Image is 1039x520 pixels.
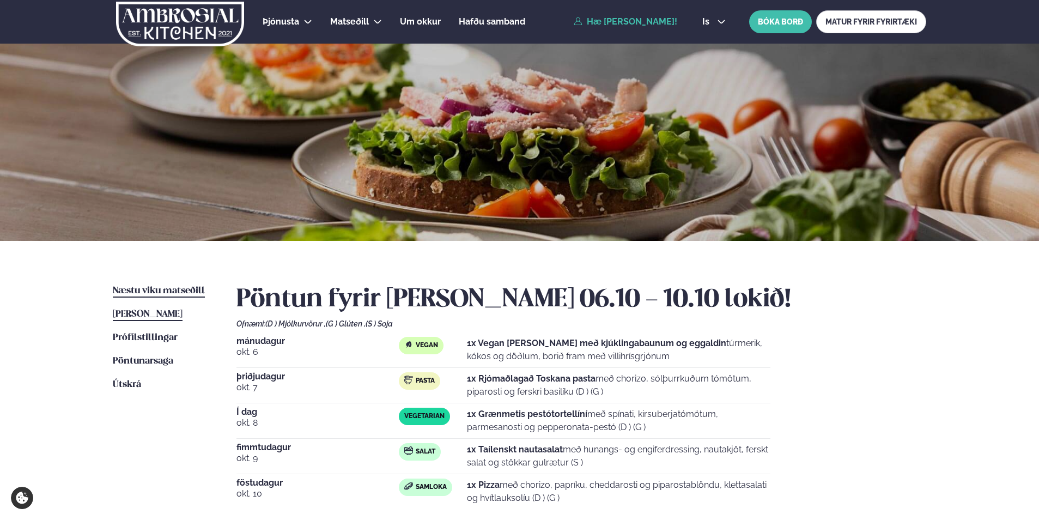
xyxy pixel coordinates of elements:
span: Vegan [416,341,438,350]
img: sandwich-new-16px.svg [404,482,413,490]
a: Prófílstillingar [113,331,178,344]
span: (D ) Mjólkurvörur , [265,319,326,328]
span: Samloka [416,483,447,492]
a: Um okkur [400,15,441,28]
strong: 1x Taílenskt nautasalat [467,444,563,455]
span: okt. 8 [236,416,399,430]
a: MATUR FYRIR FYRIRTÆKI [816,10,926,33]
span: okt. 7 [236,381,399,394]
p: með chorizo, sólþurrkuðum tómötum, piparosti og ferskri basilíku (D ) (G ) [467,372,770,398]
span: okt. 6 [236,346,399,359]
span: fimmtudagur [236,443,399,452]
a: Pöntunarsaga [113,355,173,368]
img: Vegan.svg [404,340,413,349]
a: Þjónusta [263,15,299,28]
a: Næstu viku matseðill [113,285,205,298]
span: Hafðu samband [459,16,525,27]
span: Salat [416,448,435,456]
div: Ofnæmi: [236,319,926,328]
span: [PERSON_NAME] [113,310,183,319]
span: Pöntunarsaga [113,356,173,366]
strong: 1x Rjómaðlagað Toskana pasta [467,373,596,384]
p: túrmerik, kókos og döðlum, borið fram með villihrísgrjónum [467,337,770,363]
span: okt. 10 [236,487,399,500]
span: okt. 9 [236,452,399,465]
strong: 1x Vegan [PERSON_NAME] með kjúklingabaunum og eggaldin [467,338,726,348]
a: Matseðill [330,15,369,28]
span: Vegetarian [404,412,445,421]
span: Um okkur [400,16,441,27]
span: is [702,17,713,26]
span: mánudagur [236,337,399,346]
button: BÓKA BORÐ [749,10,812,33]
button: is [694,17,734,26]
a: Útskrá [113,378,141,391]
span: Prófílstillingar [113,333,178,342]
span: (G ) Glúten , [326,319,366,328]
strong: 1x Grænmetis pestótortellíní [467,409,587,419]
img: logo [115,2,245,46]
h2: Pöntun fyrir [PERSON_NAME] 06.10 - 10.10 lokið! [236,285,926,315]
a: Hafðu samband [459,15,525,28]
span: (S ) Soja [366,319,393,328]
a: [PERSON_NAME] [113,308,183,321]
p: með spínati, kirsuberjatómötum, parmesanosti og pepperonata-pestó (D ) (G ) [467,408,770,434]
span: Matseðill [330,16,369,27]
p: með chorizo, papríku, cheddarosti og piparostablöndu, klettasalati og hvítlauksolíu (D ) (G ) [467,479,770,505]
a: Cookie settings [11,487,33,509]
span: Pasta [416,377,435,385]
p: með hunangs- og engiferdressing, nautakjöt, ferskt salat og stökkar gulrætur (S ) [467,443,770,469]
span: föstudagur [236,479,399,487]
span: þriðjudagur [236,372,399,381]
span: Útskrá [113,380,141,389]
span: Næstu viku matseðill [113,286,205,295]
img: pasta.svg [404,376,413,384]
img: salad.svg [404,446,413,455]
span: Í dag [236,408,399,416]
span: Þjónusta [263,16,299,27]
a: Hæ [PERSON_NAME]! [574,17,677,27]
strong: 1x Pizza [467,480,500,490]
